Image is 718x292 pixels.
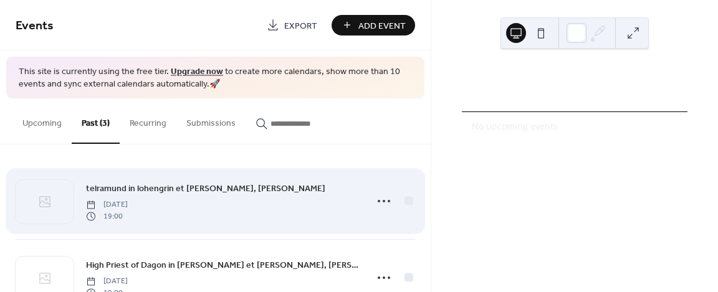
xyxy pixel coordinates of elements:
span: [DATE] [86,276,128,287]
span: This site is currently using the free tier. to create more calendars, show more than 10 events an... [19,66,412,90]
button: Submissions [176,98,246,143]
span: telramund in lohengrin et [PERSON_NAME], [PERSON_NAME] [86,182,325,195]
div: No upcoming events [472,120,677,133]
span: Export [284,19,317,32]
button: Recurring [120,98,176,143]
a: High Priest of Dagon in [PERSON_NAME] et [PERSON_NAME], [PERSON_NAME] [86,258,359,272]
a: telramund in lohengrin et [PERSON_NAME], [PERSON_NAME] [86,181,325,195]
a: Export [257,15,327,35]
span: 19:00 [86,210,128,222]
span: High Priest of Dagon in [PERSON_NAME] et [PERSON_NAME], [PERSON_NAME] [86,259,359,272]
a: Upgrade now [171,64,223,80]
span: [DATE] [86,199,128,210]
button: Past (3) [72,98,120,144]
span: Events [16,14,54,38]
span: Add Event [358,19,406,32]
div: Upcoming events [462,67,687,82]
button: Add Event [332,15,415,35]
button: Upcoming [12,98,72,143]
